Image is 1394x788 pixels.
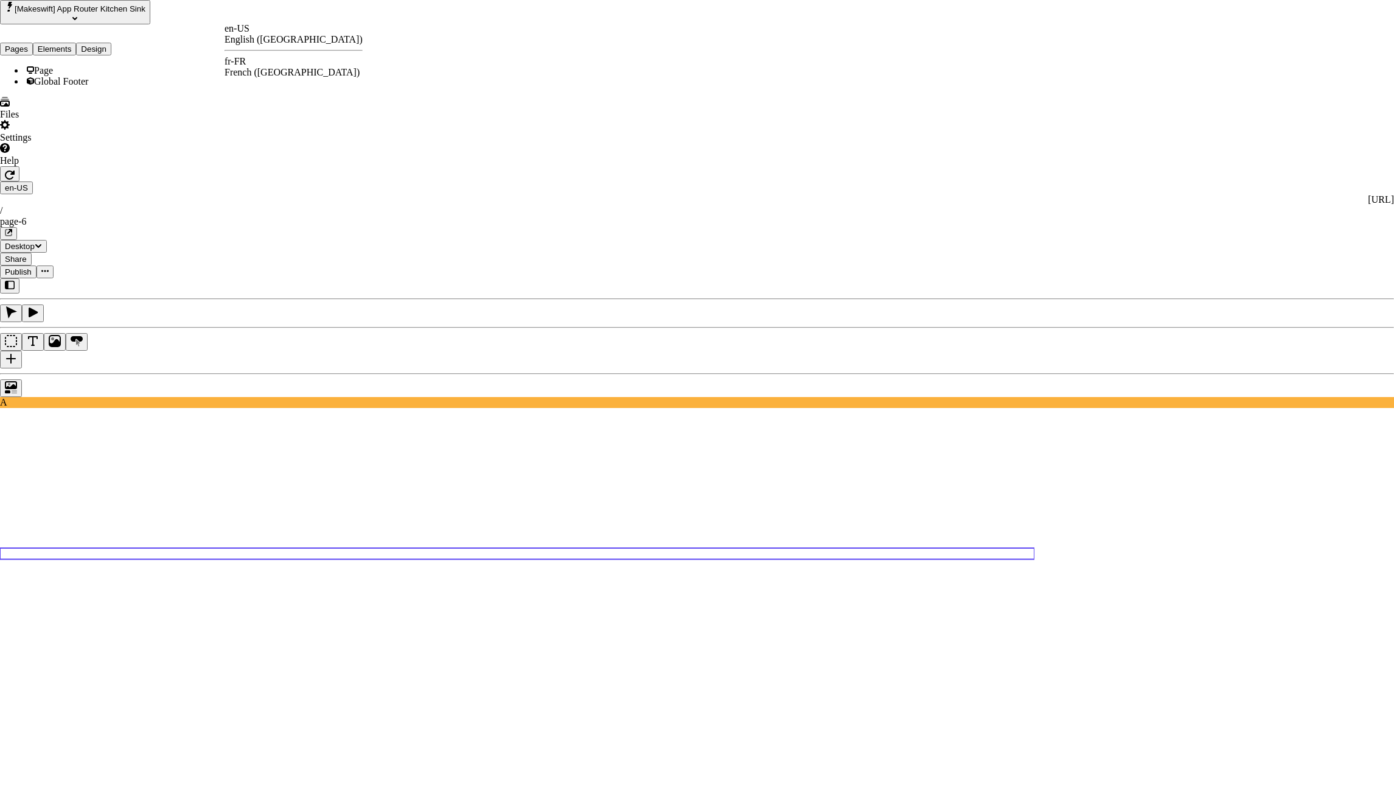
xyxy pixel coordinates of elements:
[225,34,363,45] div: English ([GEOGRAPHIC_DATA])
[5,10,178,21] p: Cookie Test Route
[225,23,363,78] div: Open locale picker
[225,67,363,78] div: French ([GEOGRAPHIC_DATA])
[225,56,363,67] div: fr-FR
[225,23,363,34] div: en-US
